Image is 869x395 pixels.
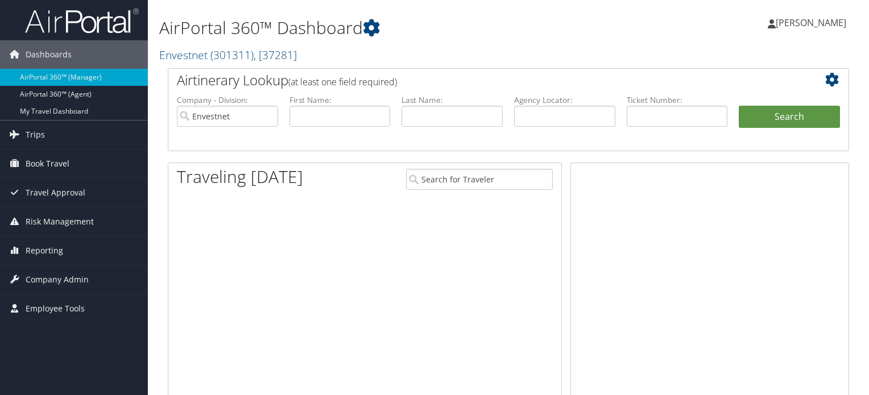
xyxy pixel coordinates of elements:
[26,40,72,69] span: Dashboards
[177,70,783,90] h2: Airtinerary Lookup
[210,47,254,63] span: ( 301311 )
[26,149,69,178] span: Book Travel
[254,47,297,63] span: , [ 37281 ]
[26,120,45,149] span: Trips
[289,94,391,106] label: First Name:
[26,236,63,265] span: Reporting
[514,94,615,106] label: Agency Locator:
[26,178,85,207] span: Travel Approval
[159,16,625,40] h1: AirPortal 360™ Dashboard
[159,47,297,63] a: Envestnet
[402,94,503,106] label: Last Name:
[177,94,278,106] label: Company - Division:
[177,165,303,189] h1: Traveling [DATE]
[288,76,397,88] span: (at least one field required)
[26,294,85,323] span: Employee Tools
[776,16,846,29] span: [PERSON_NAME]
[768,6,858,40] a: [PERSON_NAME]
[25,7,139,34] img: airportal-logo.png
[26,265,89,294] span: Company Admin
[627,94,728,106] label: Ticket Number:
[26,207,94,236] span: Risk Management
[406,169,553,190] input: Search for Traveler
[739,106,840,128] button: Search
